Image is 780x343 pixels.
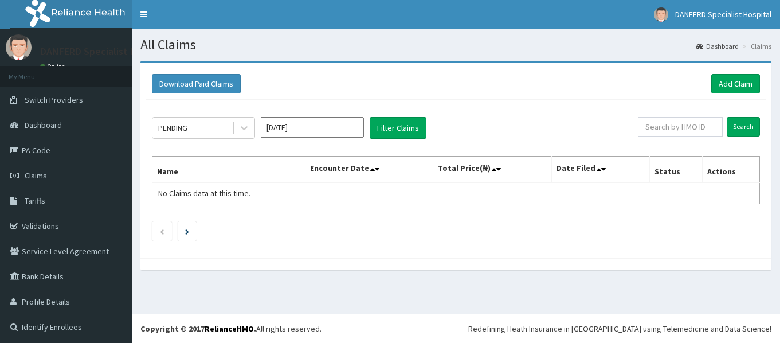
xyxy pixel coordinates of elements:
[205,323,254,334] a: RelianceHMO
[740,41,771,51] li: Claims
[185,226,189,236] a: Next page
[152,74,241,93] button: Download Paid Claims
[711,74,760,93] a: Add Claim
[40,63,68,71] a: Online
[650,157,703,183] th: Status
[159,226,164,236] a: Previous page
[132,314,780,343] footer: All rights reserved.
[140,323,256,334] strong: Copyright © 2017 .
[158,122,187,134] div: PENDING
[25,95,83,105] span: Switch Providers
[696,41,739,51] a: Dashboard
[158,188,250,198] span: No Claims data at this time.
[551,157,649,183] th: Date Filed
[40,46,168,57] p: DANFERD Specialist Hospital
[305,157,433,183] th: Encounter Date
[727,117,760,137] input: Search
[25,196,45,206] span: Tariffs
[140,37,771,52] h1: All Claims
[654,7,668,22] img: User Image
[261,117,364,138] input: Select Month and Year
[638,117,723,137] input: Search by HMO ID
[25,170,47,181] span: Claims
[6,34,32,60] img: User Image
[703,157,760,183] th: Actions
[370,117,426,139] button: Filter Claims
[433,157,552,183] th: Total Price(₦)
[25,120,62,130] span: Dashboard
[152,157,305,183] th: Name
[675,9,771,20] span: DANFERD Specialist Hospital
[468,323,771,334] div: Redefining Heath Insurance in [GEOGRAPHIC_DATA] using Telemedicine and Data Science!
